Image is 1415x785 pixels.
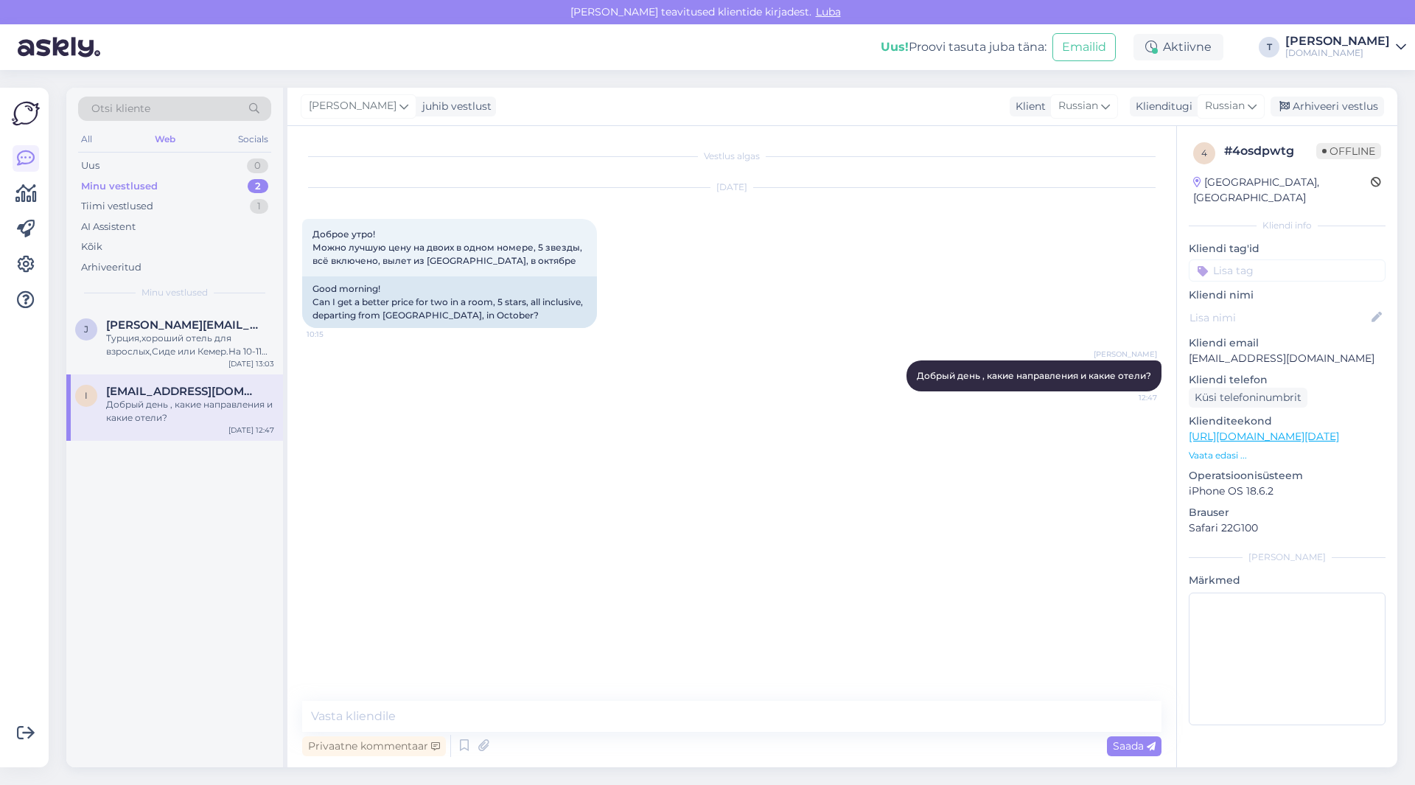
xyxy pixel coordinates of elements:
div: [GEOGRAPHIC_DATA], [GEOGRAPHIC_DATA] [1193,175,1371,206]
div: # 4osdpwtg [1224,142,1316,160]
div: Vestlus algas [302,150,1161,163]
div: Добрый день , какие направления и какие отели? [106,398,274,425]
div: Tiimi vestlused [81,199,153,214]
div: Aktiivne [1133,34,1223,60]
a: [PERSON_NAME][DOMAIN_NAME] [1285,35,1406,59]
div: Klient [1010,99,1046,114]
img: Askly Logo [12,100,40,128]
p: Operatsioonisüsteem [1189,468,1386,484]
p: Klienditeekond [1189,414,1386,429]
div: [DATE] 12:47 [228,425,274,436]
p: Kliendi telefon [1189,372,1386,388]
span: i [85,390,88,401]
div: [PERSON_NAME] [1285,35,1390,47]
div: [PERSON_NAME] [1189,551,1386,564]
span: Otsi kliente [91,101,150,116]
span: jelena_san@mail.ru [106,318,259,332]
div: All [78,130,95,149]
p: Märkmed [1189,573,1386,588]
span: Доброе утро! Можно лучшую цену на двоих в одном номере, 5 звезды, всё включено, вылет из [GEOGRAP... [312,228,584,266]
div: Privaatne kommentaar [302,736,446,756]
p: Brauser [1189,505,1386,520]
span: 4 [1201,147,1207,158]
div: Турция,хороший отель для взрослых,Сиде или Кемер.На 10-11 октября,2 взрослых 7-8 ночей [106,332,274,358]
div: juhib vestlust [416,99,492,114]
input: Lisa tag [1189,259,1386,282]
span: Saada [1113,739,1156,753]
b: Uus! [881,40,909,54]
div: Klienditugi [1130,99,1192,114]
span: Minu vestlused [141,286,208,299]
div: Good morning! Can I get a better price for two in a room, 5 stars, all inclusive, departing from ... [302,276,597,328]
span: 12:47 [1102,392,1157,403]
div: Minu vestlused [81,179,158,194]
span: Russian [1058,98,1098,114]
div: [DOMAIN_NAME] [1285,47,1390,59]
span: Russian [1205,98,1245,114]
p: Vaata edasi ... [1189,449,1386,462]
div: 0 [247,158,268,173]
p: [EMAIL_ADDRESS][DOMAIN_NAME] [1189,351,1386,366]
span: Добрый день , какие направления и какие отели? [917,370,1151,381]
span: Luba [811,5,845,18]
span: inples@icloud.com [106,385,259,398]
div: Küsi telefoninumbrit [1189,388,1307,408]
p: iPhone OS 18.6.2 [1189,484,1386,499]
div: [DATE] [302,181,1161,194]
p: Safari 22G100 [1189,520,1386,536]
input: Lisa nimi [1189,310,1369,326]
a: [URL][DOMAIN_NAME][DATE] [1189,430,1339,443]
div: T [1259,37,1279,57]
div: Kliendi info [1189,219,1386,232]
div: 2 [248,179,268,194]
p: Kliendi email [1189,335,1386,351]
div: [DATE] 13:03 [228,358,274,369]
span: j [84,324,88,335]
div: Socials [235,130,271,149]
div: Arhiveeritud [81,260,141,275]
button: Emailid [1052,33,1116,61]
div: Uus [81,158,99,173]
div: Web [152,130,178,149]
p: Kliendi tag'id [1189,241,1386,257]
span: [PERSON_NAME] [309,98,396,114]
span: 10:15 [307,329,362,340]
div: Arhiveeri vestlus [1271,97,1384,116]
span: [PERSON_NAME] [1094,349,1157,360]
div: Proovi tasuta juba täna: [881,38,1047,56]
p: Kliendi nimi [1189,287,1386,303]
span: Offline [1316,143,1381,159]
div: 1 [250,199,268,214]
div: AI Assistent [81,220,136,234]
div: Kõik [81,240,102,254]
